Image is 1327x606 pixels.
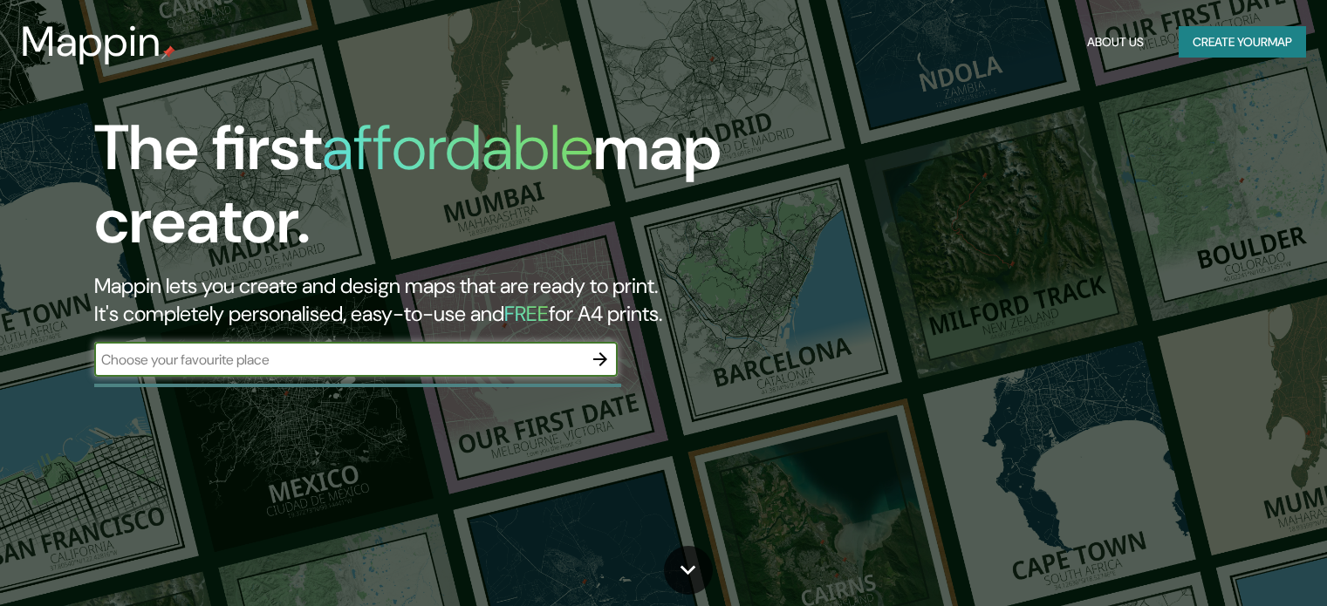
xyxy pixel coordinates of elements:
input: Choose your favourite place [94,350,583,370]
h2: Mappin lets you create and design maps that are ready to print. It's completely personalised, eas... [94,272,758,328]
button: About Us [1080,26,1151,58]
button: Create yourmap [1179,26,1306,58]
h1: affordable [322,107,593,188]
h3: Mappin [21,17,161,66]
h5: FREE [504,300,549,327]
img: mappin-pin [161,45,175,59]
h1: The first map creator. [94,112,758,272]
